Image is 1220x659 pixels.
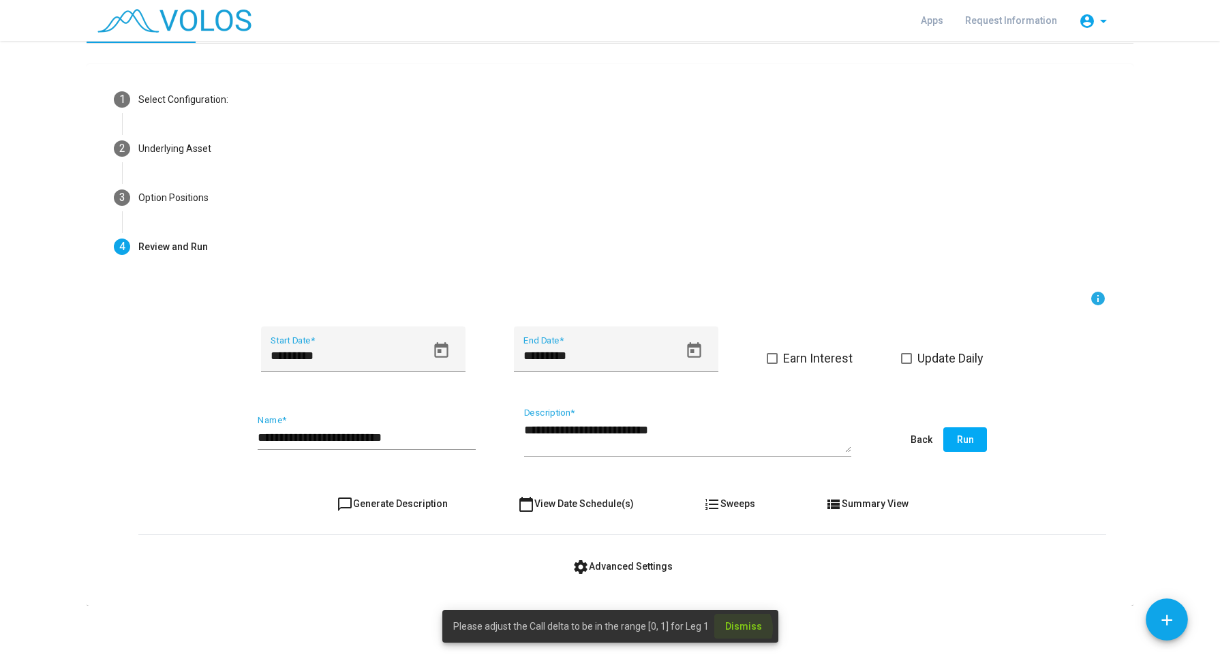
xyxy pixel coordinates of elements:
[1079,13,1095,29] mat-icon: account_circle
[326,491,459,516] button: Generate Description
[917,350,983,367] span: Update Daily
[507,491,645,516] button: View Date Schedule(s)
[783,350,853,367] span: Earn Interest
[693,491,766,516] button: Sweeps
[825,498,909,509] span: Summary View
[573,561,673,572] span: Advanced Settings
[573,559,589,575] mat-icon: settings
[814,491,919,516] button: Summary View
[943,427,987,452] button: Run
[725,621,762,632] span: Dismiss
[714,614,773,639] button: Dismiss
[704,498,755,509] span: Sweeps
[119,240,125,253] span: 4
[921,15,943,26] span: Apps
[704,496,720,512] mat-icon: format_list_numbered
[1095,13,1112,29] mat-icon: arrow_drop_down
[119,93,125,106] span: 1
[518,498,634,509] span: View Date Schedule(s)
[911,434,932,445] span: Back
[138,191,209,205] div: Option Positions
[337,496,353,512] mat-icon: chat_bubble_outline
[138,142,211,156] div: Underlying Asset
[138,93,228,107] div: Select Configuration:
[337,498,448,509] span: Generate Description
[453,619,709,633] span: Please adjust the Call delta to be in the range [0, 1] for Leg 1
[1158,611,1176,629] mat-icon: add
[562,554,684,579] button: Advanced Settings
[910,8,954,33] a: Apps
[1090,290,1106,307] mat-icon: info
[426,335,457,366] button: Open calendar
[119,191,125,204] span: 3
[119,142,125,155] span: 2
[954,8,1068,33] a: Request Information
[1146,598,1188,641] button: Add icon
[957,434,974,445] span: Run
[518,496,534,512] mat-icon: calendar_today
[679,335,710,366] button: Open calendar
[900,427,943,452] button: Back
[965,15,1057,26] span: Request Information
[138,240,208,254] div: Review and Run
[825,496,842,512] mat-icon: view_list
